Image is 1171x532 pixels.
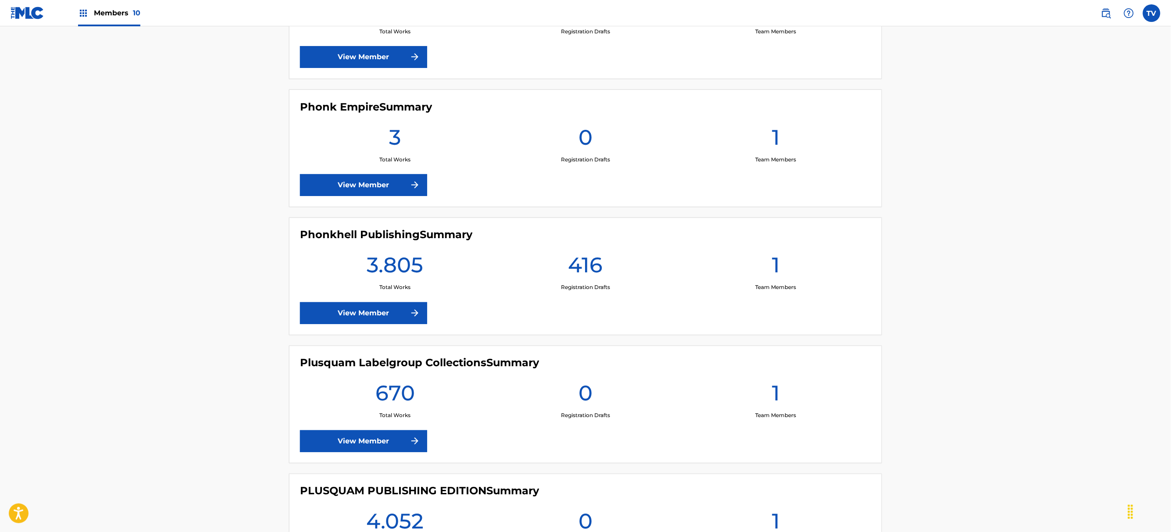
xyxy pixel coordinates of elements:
[11,7,44,19] img: MLC Logo
[367,252,423,284] h1: 3.805
[561,28,610,36] p: Registration Drafts
[578,124,593,156] h1: 0
[755,28,796,36] p: Team Members
[78,8,89,18] img: Top Rightsholders
[1101,8,1111,18] img: search
[578,380,593,412] h1: 0
[300,174,427,196] a: View Member
[300,430,427,452] a: View Member
[410,52,420,62] img: f7272a7cc735f4ea7f67.svg
[772,380,780,412] h1: 1
[379,284,411,292] p: Total Works
[133,9,140,17] span: 10
[300,100,432,114] h4: Phonk Empire
[755,412,796,420] p: Team Members
[772,252,780,284] h1: 1
[300,46,427,68] a: View Member
[755,284,796,292] p: Team Members
[379,412,411,420] p: Total Works
[94,8,140,18] span: Members
[300,485,539,498] h4: PLUSQUAM PUBLISHING EDITION
[379,156,411,164] p: Total Works
[1097,4,1115,22] a: Public Search
[300,357,539,370] h4: Plusquam Labelgroup Collections
[410,180,420,190] img: f7272a7cc735f4ea7f67.svg
[1124,499,1138,525] div: Ziehen
[1127,490,1171,532] div: Chat-Widget
[561,412,610,420] p: Registration Drafts
[561,156,610,164] p: Registration Drafts
[568,252,603,284] h1: 416
[375,380,415,412] h1: 670
[561,284,610,292] p: Registration Drafts
[772,124,780,156] h1: 1
[379,28,411,36] p: Total Works
[755,156,796,164] p: Team Members
[300,229,472,242] h4: Phonkhell Publishing
[1143,4,1160,22] div: User Menu
[1120,4,1138,22] div: Help
[1127,490,1171,532] iframe: Chat Widget
[410,436,420,446] img: f7272a7cc735f4ea7f67.svg
[1124,8,1134,18] img: help
[300,302,427,324] a: View Member
[389,124,401,156] h1: 3
[410,308,420,318] img: f7272a7cc735f4ea7f67.svg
